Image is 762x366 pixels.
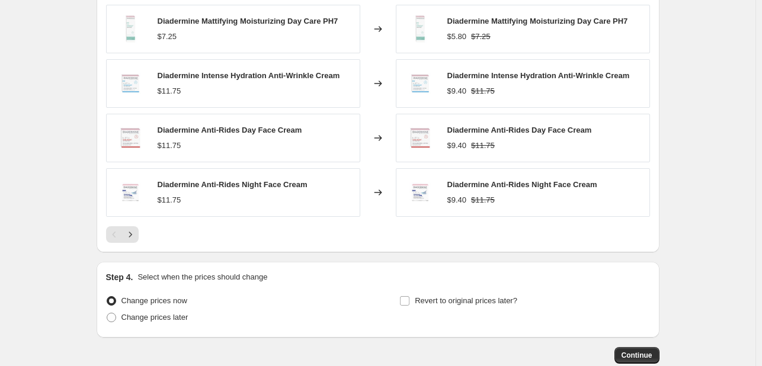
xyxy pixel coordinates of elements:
nav: Pagination [106,226,139,243]
span: Diadermine Anti-Rides Day Face Cream [158,126,302,134]
img: Untitled-2021-06-03T153455.599_80x.jpg [113,120,148,156]
span: Diadermine Intense Hydration Anti-Wrinkle Cream [447,71,630,80]
span: Continue [622,351,652,360]
span: Diadermine Anti-Rides Night Face Cream [447,180,597,189]
span: Diadermine Anti-Rides Night Face Cream [158,180,308,189]
img: Untitled-2021-06-03T153455.599_80x.jpg [402,120,438,156]
h2: Step 4. [106,271,133,283]
button: Continue [614,347,659,364]
div: $11.75 [158,140,181,152]
img: Untitled-2021-05-28T162433.745_80x.jpg [402,175,438,210]
img: Untitled-2021-05-28T162013.885_80x.jpg [402,66,438,101]
span: Diadermine Mattifying Moisturizing Day Care PH7 [158,17,338,25]
div: $11.75 [158,194,181,206]
img: Untitled-2021-05-28T161537.867_80x.jpg [402,11,438,47]
div: $7.25 [158,31,177,43]
div: $11.75 [158,85,181,97]
strike: $11.75 [471,194,495,206]
div: $9.40 [447,194,467,206]
p: Select when the prices should change [137,271,267,283]
img: Untitled-2021-05-28T162433.745_80x.jpg [113,175,148,210]
span: Change prices now [121,296,187,305]
span: Diadermine Intense Hydration Anti-Wrinkle Cream [158,71,340,80]
span: Change prices later [121,313,188,322]
div: $9.40 [447,140,467,152]
span: Revert to original prices later? [415,296,517,305]
span: Diadermine Mattifying Moisturizing Day Care PH7 [447,17,628,25]
img: Untitled-2021-05-28T161537.867_80x.jpg [113,11,148,47]
div: $9.40 [447,85,467,97]
img: Untitled-2021-05-28T162013.885_80x.jpg [113,66,148,101]
button: Next [122,226,139,243]
div: $5.80 [447,31,467,43]
strike: $11.75 [471,85,495,97]
strike: $11.75 [471,140,495,152]
strike: $7.25 [471,31,491,43]
span: Diadermine Anti-Rides Day Face Cream [447,126,592,134]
